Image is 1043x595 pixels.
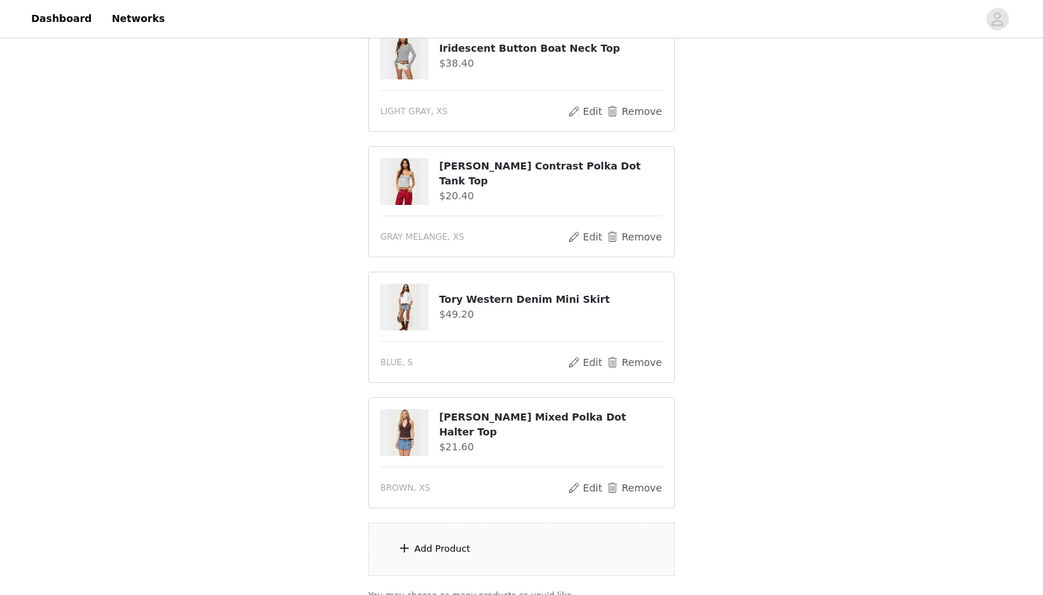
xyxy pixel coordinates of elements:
[439,56,663,71] h4: $38.40
[439,41,663,56] h4: Iridescent Button Boat Neck Top
[606,228,663,245] button: Remove
[606,479,663,496] button: Remove
[439,307,663,322] h4: $49.20
[567,103,603,120] button: Edit
[567,354,603,371] button: Edit
[380,356,413,369] span: BLUE, S
[606,354,663,371] button: Remove
[389,158,420,205] img: Rhoda Contrast Polka Dot Tank Top
[23,3,100,35] a: Dashboard
[567,479,603,496] button: Edit
[380,482,430,494] span: BROWN, XS
[103,3,173,35] a: Networks
[389,409,420,456] img: Ginny Mixed Polka Dot Halter Top
[606,103,663,120] button: Remove
[567,228,603,245] button: Edit
[439,440,663,455] h4: $21.60
[439,292,663,307] h4: Tory Western Denim Mini Skirt
[439,189,663,204] h4: $20.40
[439,410,663,440] h4: [PERSON_NAME] Mixed Polka Dot Halter Top
[439,159,663,189] h4: [PERSON_NAME] Contrast Polka Dot Tank Top
[990,8,1004,30] div: avatar
[380,105,448,118] span: LIGHT GRAY, XS
[389,284,420,330] img: Tory Western Denim Mini Skirt
[414,542,470,556] div: Add Product
[380,230,464,243] span: GRAY MELANGE, XS
[389,33,420,79] img: Iridescent Button Boat Neck Top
